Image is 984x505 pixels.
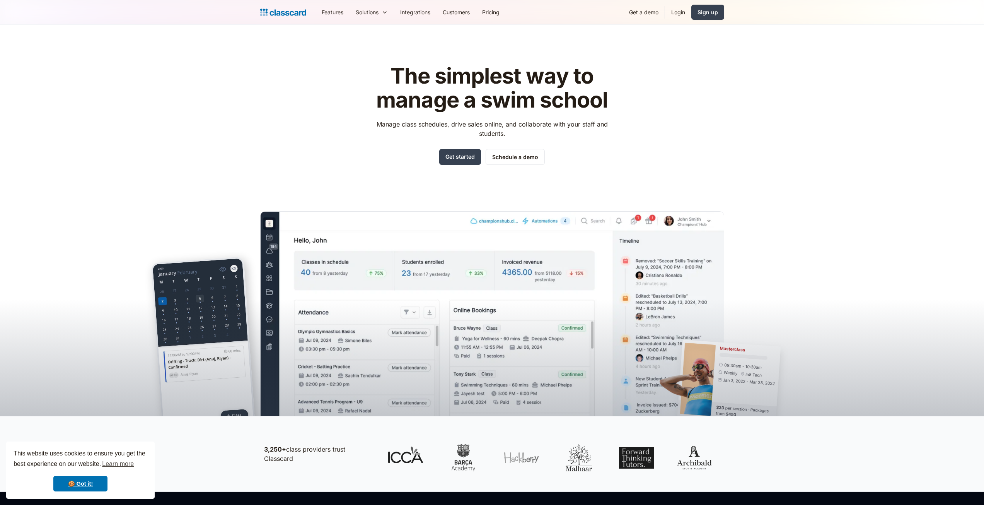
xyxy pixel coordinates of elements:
h1: The simplest way to manage a swim school [369,64,615,112]
a: Features [315,3,350,21]
a: Pricing [476,3,506,21]
a: Login [665,3,691,21]
p: Manage class schedules, drive sales online, and collaborate with your staff and students. [369,120,615,138]
div: Solutions [350,3,394,21]
span: This website uses cookies to ensure you get the best experience on our website. [14,449,147,470]
div: Sign up [697,8,718,16]
p: class providers trust Classcard [264,445,372,463]
a: Customers [437,3,476,21]
strong: 3,250+ [264,445,286,453]
a: learn more about cookies [101,458,135,470]
a: home [260,7,306,18]
div: cookieconsent [6,442,155,499]
div: Solutions [356,8,379,16]
a: Get started [439,149,481,165]
a: Integrations [394,3,437,21]
a: dismiss cookie message [53,476,107,491]
a: Sign up [691,5,724,20]
a: Schedule a demo [486,149,545,165]
a: Get a demo [623,3,665,21]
